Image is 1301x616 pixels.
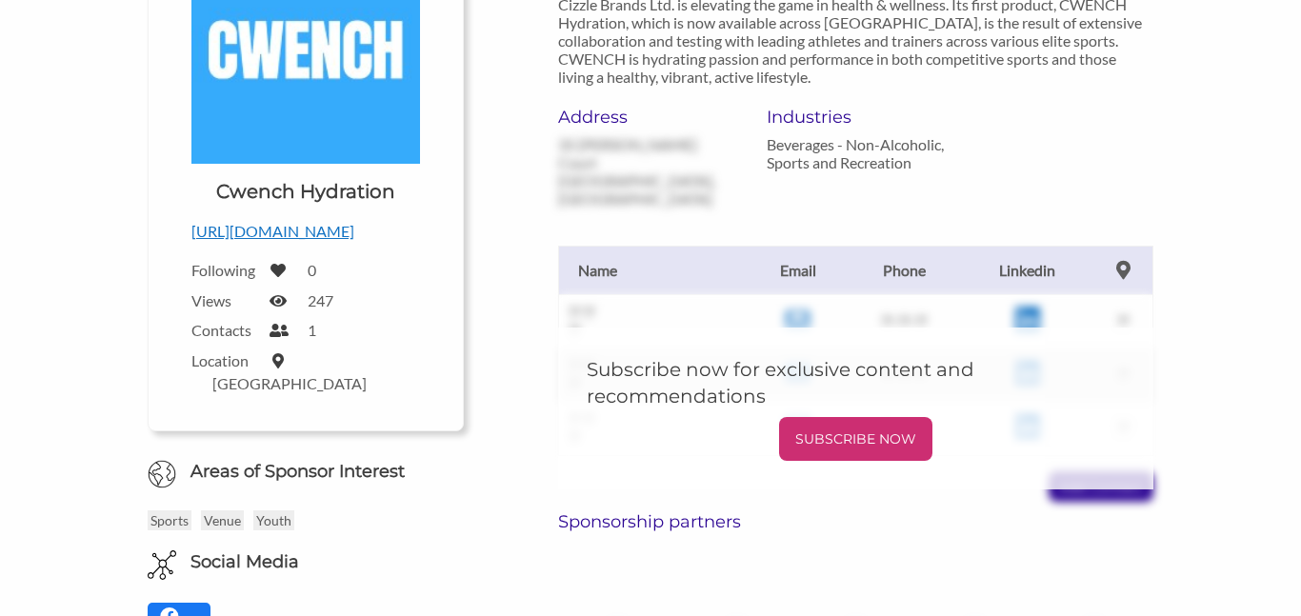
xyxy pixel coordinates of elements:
[216,178,395,205] h1: Cwench Hydration
[587,356,1125,409] h5: Subscribe now for exclusive content and recommendations
[190,550,299,574] h6: Social Media
[201,510,244,530] p: Venue
[587,417,1125,461] a: SUBSCRIBE NOW
[308,261,316,279] label: 0
[558,511,1153,532] h6: Sponsorship partners
[191,351,258,369] label: Location
[133,460,478,484] h6: Areas of Sponsor Interest
[191,321,258,339] label: Contacts
[191,291,258,309] label: Views
[212,374,367,392] label: [GEOGRAPHIC_DATA]
[961,246,1093,294] th: Linkedin
[847,246,961,294] th: Phone
[767,107,946,128] h6: Industries
[191,261,258,279] label: Following
[148,460,176,488] img: Globe Icon
[253,510,294,530] p: Youth
[148,510,191,530] p: Sports
[559,246,750,294] th: Name
[308,321,316,339] label: 1
[750,246,847,294] th: Email
[787,425,925,453] p: SUBSCRIBE NOW
[767,135,946,171] p: Beverages - Non-Alcoholic, Sports and Recreation
[308,291,333,309] label: 247
[148,550,176,579] img: Social Media Icon
[558,107,737,128] h6: Address
[191,219,420,244] p: [URL][DOMAIN_NAME]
